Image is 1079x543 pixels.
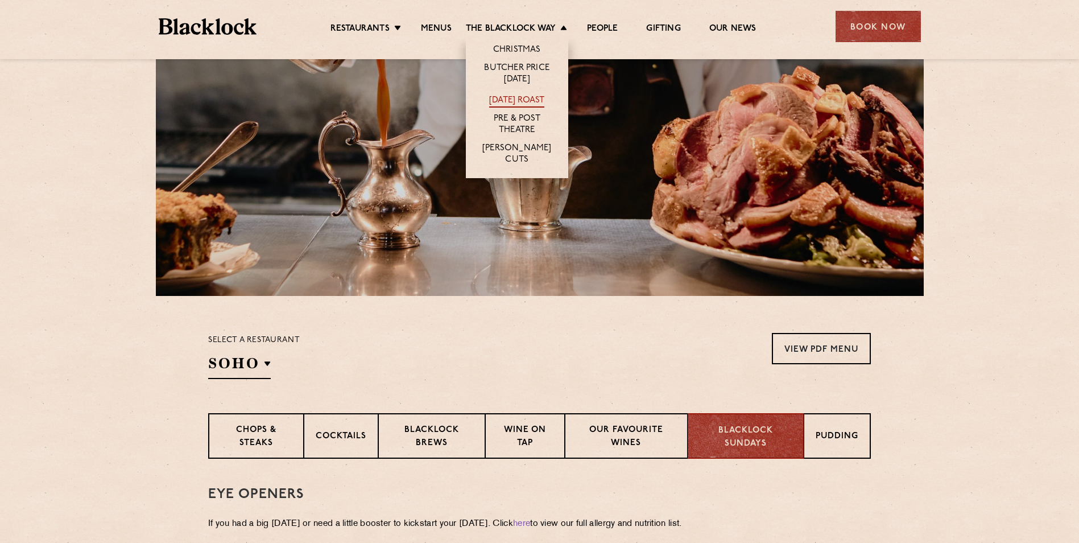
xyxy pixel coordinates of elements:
[493,44,541,57] a: Christmas
[700,425,792,450] p: Blacklock Sundays
[836,11,921,42] div: Book Now
[477,143,557,167] a: [PERSON_NAME] Cuts
[421,23,452,36] a: Menus
[772,333,871,364] a: View PDF Menu
[466,23,556,36] a: The Blacklock Way
[577,424,675,451] p: Our favourite wines
[330,23,390,36] a: Restaurants
[208,333,300,348] p: Select a restaurant
[208,516,871,532] p: If you had a big [DATE] or need a little booster to kickstart your [DATE]. Click to view our full...
[709,23,756,36] a: Our News
[477,113,557,137] a: Pre & Post Theatre
[477,63,557,87] a: Butcher Price [DATE]
[497,424,553,451] p: Wine on Tap
[513,520,530,528] a: here
[489,95,544,108] a: [DATE] Roast
[208,353,271,379] h2: SOHO
[587,23,618,36] a: People
[390,424,473,451] p: Blacklock Brews
[646,23,680,36] a: Gifting
[159,18,257,35] img: BL_Textured_Logo-footer-cropped.svg
[816,430,858,445] p: Pudding
[316,430,366,445] p: Cocktails
[221,424,292,451] p: Chops & Steaks
[208,487,871,502] h3: Eye openers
